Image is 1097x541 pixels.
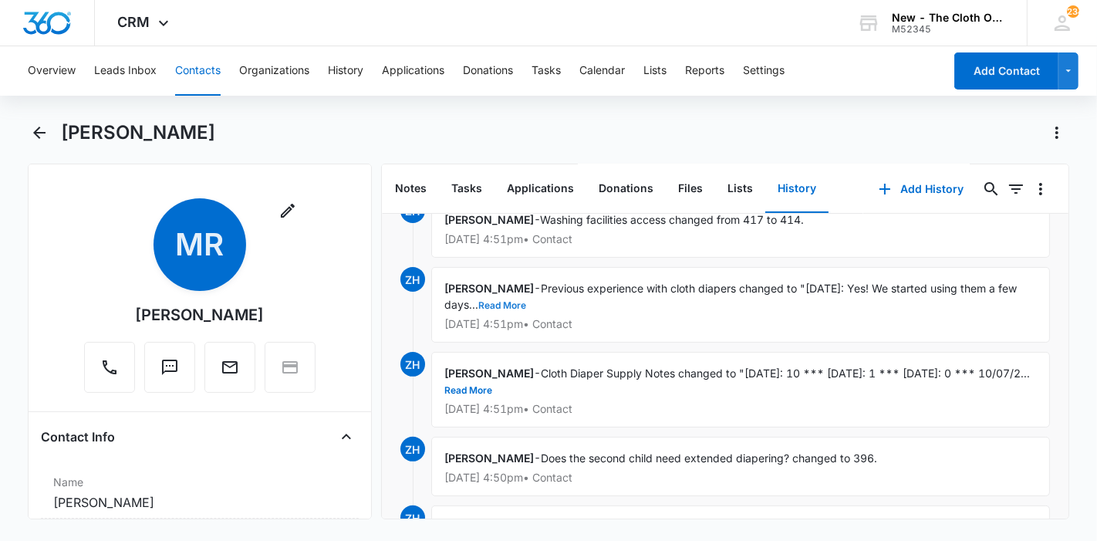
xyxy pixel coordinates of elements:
[743,46,785,96] button: Settings
[1045,120,1069,145] button: Actions
[579,46,625,96] button: Calendar
[118,14,150,30] span: CRM
[431,198,1051,258] div: -
[204,366,255,379] a: Email
[532,46,561,96] button: Tasks
[954,52,1058,90] button: Add Contact
[239,46,309,96] button: Organizations
[328,46,363,96] button: History
[444,319,1038,330] p: [DATE] 4:51pm • Contact
[400,437,425,462] span: ZH
[53,474,346,490] label: Name
[715,165,765,213] button: Lists
[1028,177,1053,201] button: Overflow Menu
[41,468,359,519] div: Name[PERSON_NAME]
[400,267,425,292] span: ZH
[144,366,195,379] a: Text
[431,437,1051,496] div: -
[53,493,346,512] dd: [PERSON_NAME]
[431,267,1051,343] div: -
[540,213,804,226] span: Washing facilities access changed from 417 to 414.
[765,165,829,213] button: History
[541,451,877,465] span: Does the second child need extended diapering? changed to 396.
[84,366,135,379] a: Call
[383,165,439,213] button: Notes
[1067,5,1079,18] div: notifications count
[144,342,195,393] button: Text
[61,121,215,144] h1: [PERSON_NAME]
[643,46,667,96] button: Lists
[979,177,1004,201] button: Search...
[494,165,586,213] button: Applications
[444,404,1038,414] p: [DATE] 4:51pm • Contact
[444,234,1038,245] p: [DATE] 4:51pm • Contact
[382,46,444,96] button: Applications
[334,424,359,449] button: Close
[444,451,534,465] span: [PERSON_NAME]
[444,282,1020,311] span: Previous experience with cloth diapers changed to "[DATE]: Yes! We started using them a few days...
[1004,177,1028,201] button: Filters
[666,165,715,213] button: Files
[444,367,534,380] span: [PERSON_NAME]
[135,303,264,326] div: [PERSON_NAME]
[400,505,425,530] span: ZH
[41,428,115,446] h4: Contact Info
[892,24,1004,35] div: account id
[444,282,534,295] span: [PERSON_NAME]
[431,352,1051,428] div: -
[892,12,1004,24] div: account name
[444,213,534,226] span: [PERSON_NAME]
[444,367,1030,396] span: Cloth Diaper Supply Notes changed to "[DATE]: 10 *** [DATE]: 1 *** [DATE]: 0 *** 10/07/2...
[863,171,979,208] button: Add History
[154,198,246,291] span: MR
[439,165,494,213] button: Tasks
[400,352,425,377] span: ZH
[28,120,52,145] button: Back
[175,46,221,96] button: Contacts
[204,342,255,393] button: Email
[444,472,1038,483] p: [DATE] 4:50pm • Contact
[28,46,76,96] button: Overview
[94,46,157,96] button: Leads Inbox
[84,342,135,393] button: Call
[1067,5,1079,18] span: 234
[586,165,666,213] button: Donations
[478,301,526,310] button: Read More
[444,386,492,395] button: Read More
[685,46,724,96] button: Reports
[463,46,513,96] button: Donations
